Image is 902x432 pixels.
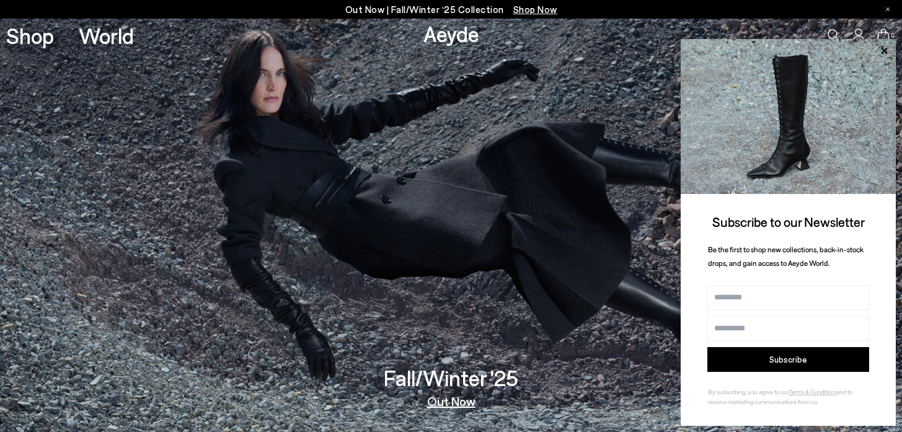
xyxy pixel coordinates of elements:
a: Shop [6,25,54,46]
a: Out Now [427,395,475,407]
span: Subscribe to our Newsletter [712,214,865,229]
h3: Fall/Winter '25 [384,367,518,389]
a: 0 [877,29,890,42]
img: 2a6287a1333c9a56320fd6e7b3c4a9a9.jpg [681,39,896,194]
span: By subscribing, you agree to our [708,388,789,395]
a: Aeyde [423,20,479,46]
span: Navigate to /collections/new-in [513,4,557,15]
span: Be the first to shop new collections, back-in-stock drops, and gain access to Aeyde World. [708,245,864,268]
a: World [79,25,134,46]
button: Subscribe [707,347,869,372]
p: Out Now | Fall/Winter ‘25 Collection [345,2,557,17]
span: 0 [890,32,896,39]
a: Terms & Conditions [789,388,837,395]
